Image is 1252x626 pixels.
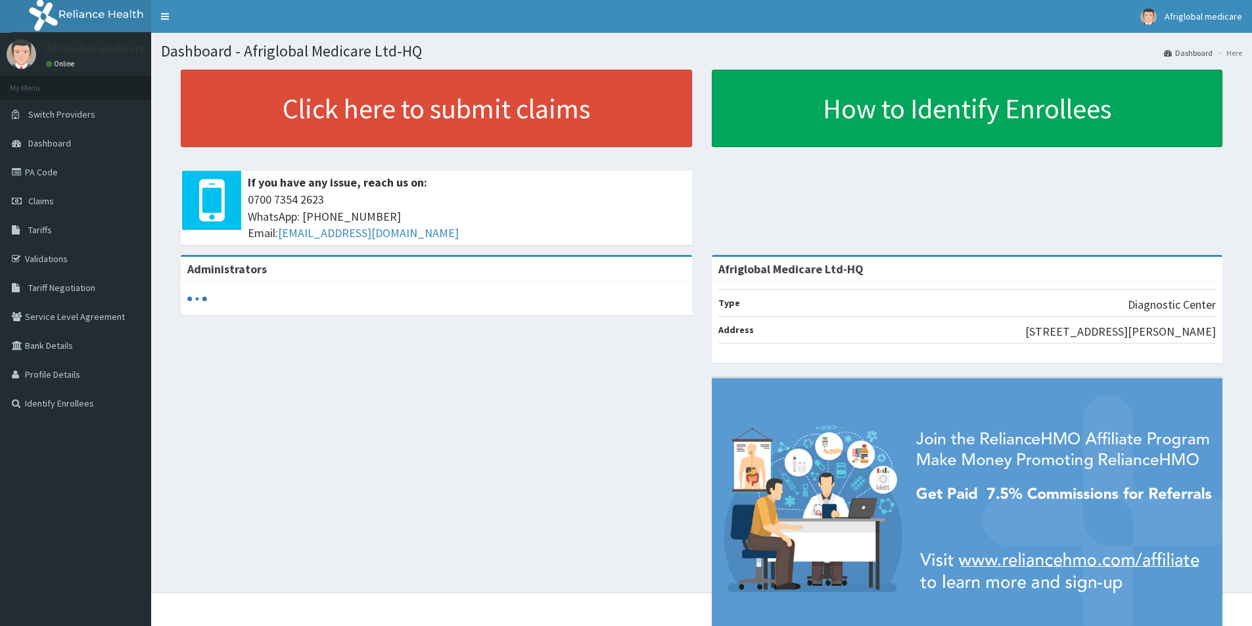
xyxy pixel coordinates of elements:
b: If you have any issue, reach us on: [248,175,427,190]
p: Afriglobal medicare [46,43,146,55]
span: Afriglobal medicare [1165,11,1242,22]
b: Type [718,297,740,309]
li: Here [1214,47,1242,58]
span: Tariff Negotiation [28,282,95,294]
p: [STREET_ADDRESS][PERSON_NAME] [1025,323,1216,340]
h1: Dashboard - Afriglobal Medicare Ltd-HQ [161,43,1242,60]
a: How to Identify Enrollees [712,70,1223,147]
span: Switch Providers [28,108,95,120]
svg: audio-loading [187,289,207,309]
strong: Afriglobal Medicare Ltd-HQ [718,261,864,277]
a: Click here to submit claims [181,70,692,147]
b: Address [718,324,754,336]
a: Online [46,59,78,68]
img: User Image [7,39,36,69]
p: Diagnostic Center [1128,296,1216,313]
span: Dashboard [28,137,71,149]
span: Claims [28,195,54,207]
img: User Image [1140,9,1157,25]
a: Dashboard [1164,47,1213,58]
a: [EMAIL_ADDRESS][DOMAIN_NAME] [278,225,459,240]
span: Tariffs [28,224,52,236]
b: Administrators [187,261,267,277]
span: 0700 7354 2623 WhatsApp: [PHONE_NUMBER] Email: [248,191,685,242]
